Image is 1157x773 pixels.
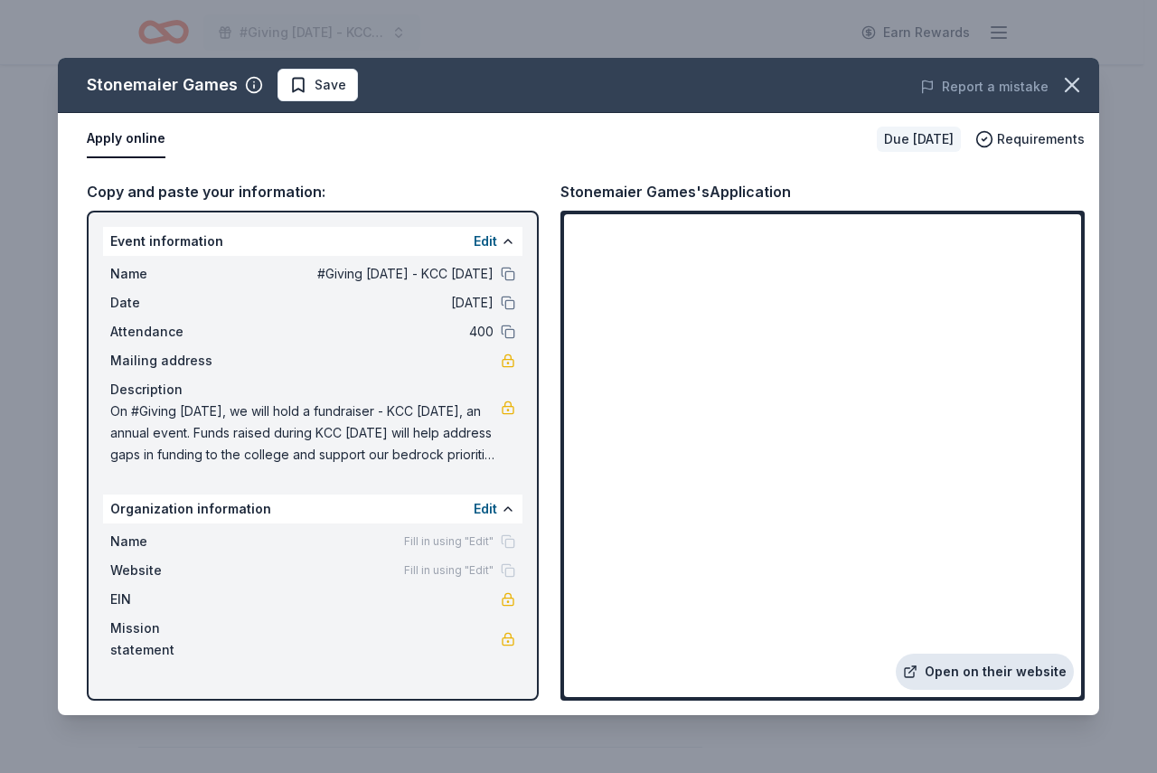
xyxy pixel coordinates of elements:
[110,321,231,343] span: Attendance
[103,495,522,523] div: Organization information
[87,71,238,99] div: Stonemaier Games
[997,128,1085,150] span: Requirements
[110,401,501,466] span: On #Giving [DATE], we will hold a fundraiser - KCC [DATE], an annual event. Funds raised during K...
[975,128,1085,150] button: Requirements
[404,534,494,549] span: Fill in using "Edit"
[110,379,515,401] div: Description
[896,654,1074,690] a: Open on their website
[87,180,539,203] div: Copy and paste your information:
[920,76,1049,98] button: Report a mistake
[474,498,497,520] button: Edit
[103,227,522,256] div: Event information
[110,560,231,581] span: Website
[277,69,358,101] button: Save
[110,589,231,610] span: EIN
[87,120,165,158] button: Apply online
[560,180,791,203] div: Stonemaier Games's Application
[110,350,231,372] span: Mailing address
[315,74,346,96] span: Save
[474,231,497,252] button: Edit
[231,263,494,285] span: #Giving [DATE] - KCC [DATE]
[404,563,494,578] span: Fill in using "Edit"
[231,321,494,343] span: 400
[110,617,231,661] span: Mission statement
[110,531,231,552] span: Name
[110,263,231,285] span: Name
[110,292,231,314] span: Date
[231,292,494,314] span: [DATE]
[877,127,961,152] div: Due [DATE]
